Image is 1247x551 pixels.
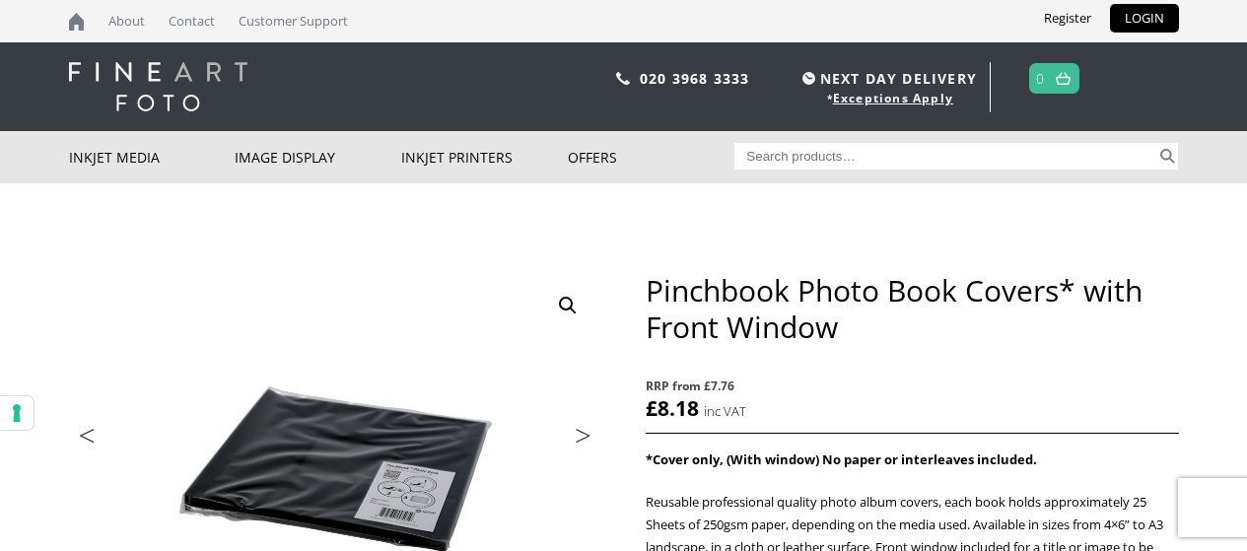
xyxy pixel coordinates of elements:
[640,69,750,88] a: 020 3968 3333
[802,72,815,85] img: time.svg
[568,131,734,183] a: Offers
[69,62,247,111] img: logo-white.svg
[1029,4,1106,33] a: Register
[550,288,586,323] a: View full-screen image gallery
[646,450,1037,468] strong: *Cover only, (With window) No paper or interleaves included.
[1036,64,1045,93] a: 0
[69,131,236,183] a: Inkjet Media
[646,272,1178,345] h1: Pinchbook Photo Book Covers* with Front Window
[1056,72,1071,85] img: basket.svg
[646,375,1178,397] span: RRP from £7.76
[797,67,977,90] span: NEXT DAY DELIVERY
[646,394,699,422] bdi: 8.18
[401,131,568,183] a: Inkjet Printers
[734,143,1156,170] input: Search products…
[1156,143,1179,170] button: Search
[235,131,401,183] a: Image Display
[616,72,630,85] img: phone.svg
[833,90,953,106] a: Exceptions Apply
[646,394,658,422] span: £
[1110,4,1179,33] a: LOGIN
